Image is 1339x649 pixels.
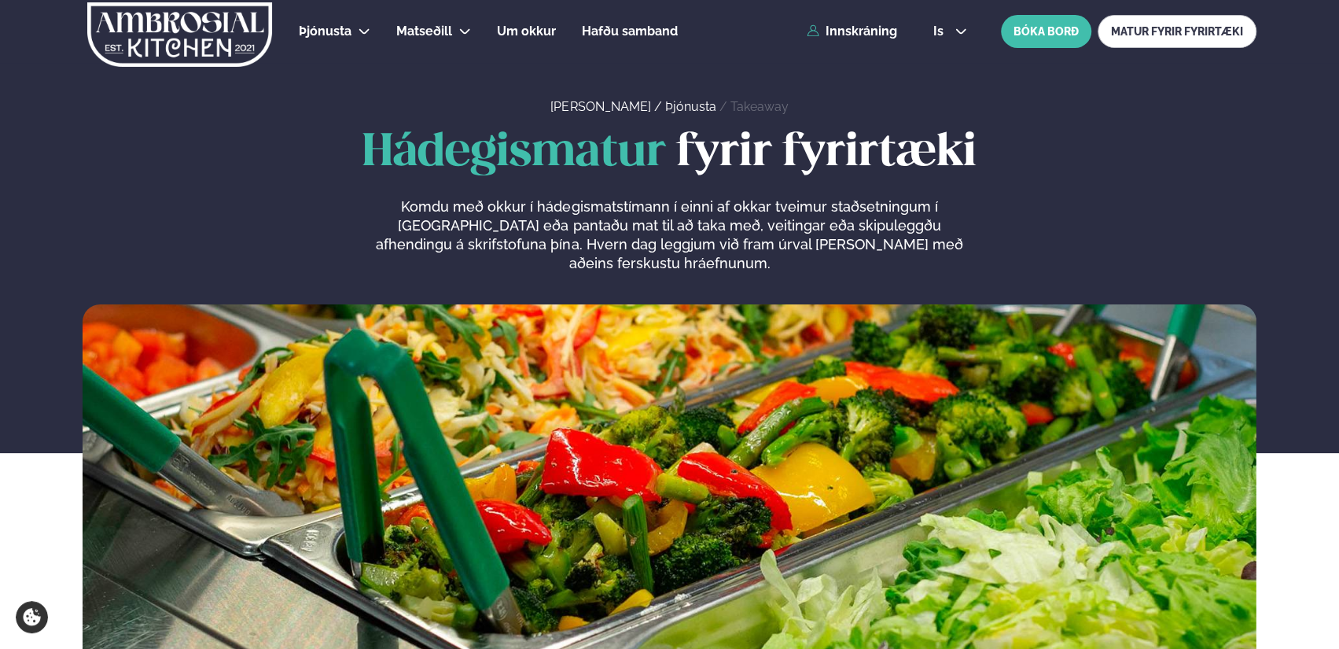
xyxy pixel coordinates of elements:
span: Hafðu samband [582,24,678,39]
span: / [653,99,664,114]
a: Um okkur [497,22,556,41]
p: Komdu með okkur í hádegismatstímann í einni af okkar tveimur staðsetningum í [GEOGRAPHIC_DATA] eð... [372,197,966,273]
a: Hafðu samband [582,22,678,41]
a: [PERSON_NAME] [550,99,650,114]
a: Innskráning [807,24,897,39]
h1: fyrir fyrirtæki [83,128,1256,179]
a: Matseðill [396,22,452,41]
span: / [719,99,730,114]
button: is [921,25,980,38]
a: Takeaway [730,99,788,114]
button: BÓKA BORÐ [1001,15,1091,48]
a: Cookie settings [16,601,48,633]
span: Þjónusta [299,24,351,39]
span: Hádegismatur [362,131,666,175]
span: Matseðill [396,24,452,39]
img: logo [86,2,274,67]
span: is [933,25,948,38]
span: Um okkur [497,24,556,39]
a: Þjónusta [299,22,351,41]
a: MATUR FYRIR FYRIRTÆKI [1098,15,1256,48]
a: Þjónusta [664,99,715,114]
